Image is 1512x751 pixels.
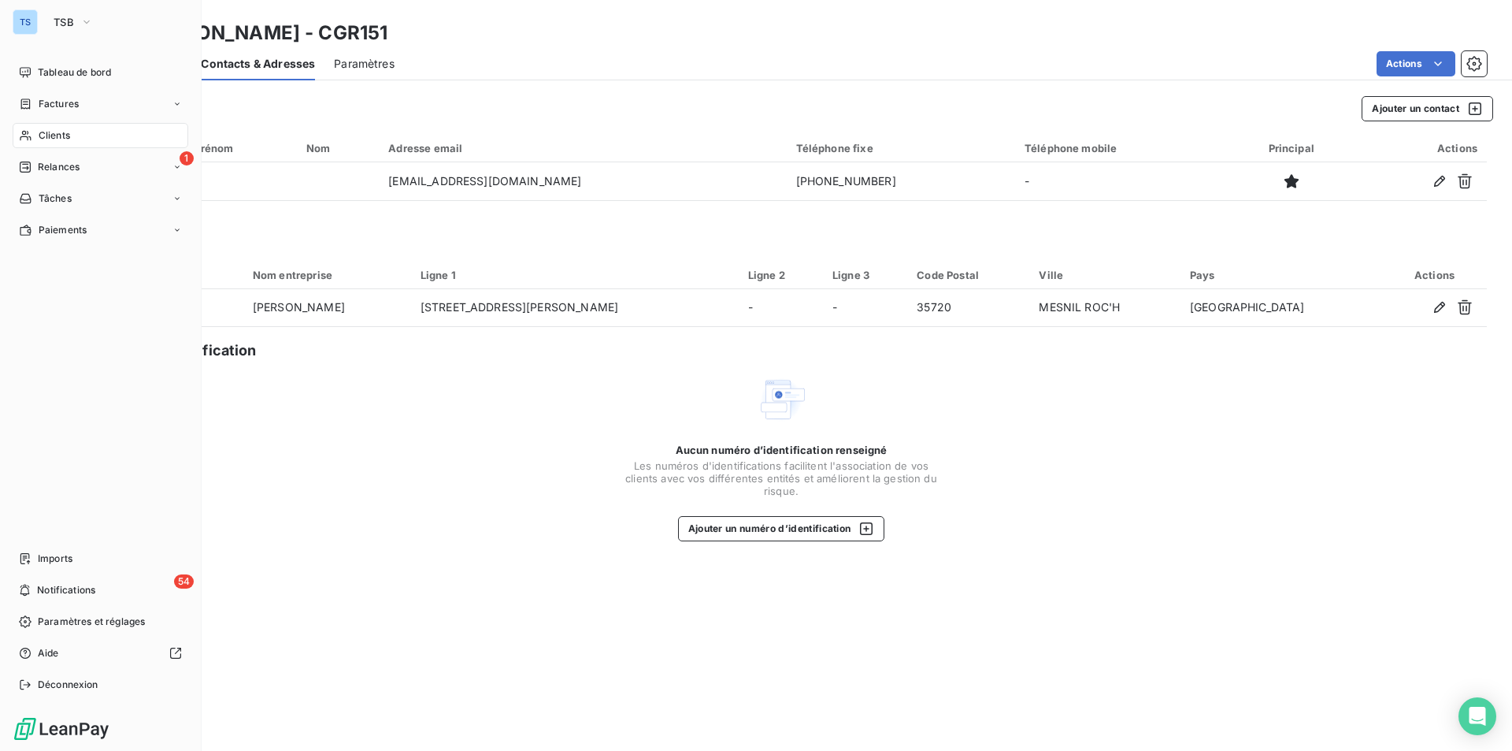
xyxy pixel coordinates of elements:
td: [EMAIL_ADDRESS][DOMAIN_NAME] [379,162,786,200]
div: Téléphone mobile [1025,142,1220,154]
div: Pays [1190,269,1373,281]
span: Clients [39,128,70,143]
span: Contacts & Adresses [201,56,315,72]
div: Prénom [195,142,287,154]
span: Paramètres et réglages [38,615,145,629]
h3: [PERSON_NAME] - CGR151 [139,19,387,47]
span: Factures [39,97,79,111]
button: Actions [1377,51,1455,76]
button: Ajouter un numéro d’identification [678,516,885,541]
td: - [1015,162,1229,200]
img: Logo LeanPay [13,716,110,742]
span: Tableau de bord [38,65,111,80]
td: [PERSON_NAME] [243,289,411,327]
td: - [739,289,823,327]
div: Ligne 3 [832,269,898,281]
div: Nom [306,142,370,154]
div: Open Intercom Messenger [1458,697,1496,735]
div: Ville [1039,269,1171,281]
div: Actions [1392,269,1477,281]
td: [GEOGRAPHIC_DATA] [1180,289,1382,327]
span: Paiements [39,223,87,237]
span: Déconnexion [38,678,98,692]
button: Ajouter un contact [1362,96,1493,121]
span: 54 [174,574,194,589]
div: TS [13,9,38,35]
img: Empty state [756,374,806,425]
td: 35720 [907,289,1029,327]
div: Ligne 2 [748,269,813,281]
td: - [823,289,907,327]
span: Imports [38,552,72,566]
div: Téléphone fixe [796,142,1006,154]
td: [STREET_ADDRESS][PERSON_NAME] [411,289,739,327]
span: Notifications [37,583,95,597]
span: Paramètres [334,56,395,72]
div: Code Postal [917,269,1020,281]
span: Tâches [39,191,72,206]
span: Relances [38,160,80,174]
span: Aucun numéro d’identification renseigné [676,444,888,456]
div: Adresse email [388,142,776,154]
span: Aide [38,646,59,660]
td: [PHONE_NUMBER] [787,162,1015,200]
a: Aide [13,641,188,666]
div: Nom entreprise [253,269,402,281]
span: Les numéros d'identifications facilitent l'association de vos clients avec vos différentes entité... [624,459,939,497]
div: Ligne 1 [421,269,729,281]
span: TSB [54,16,74,28]
div: Principal [1239,142,1344,154]
div: Actions [1363,142,1477,154]
td: MESNIL ROC'H [1029,289,1180,327]
span: 1 [180,151,194,165]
